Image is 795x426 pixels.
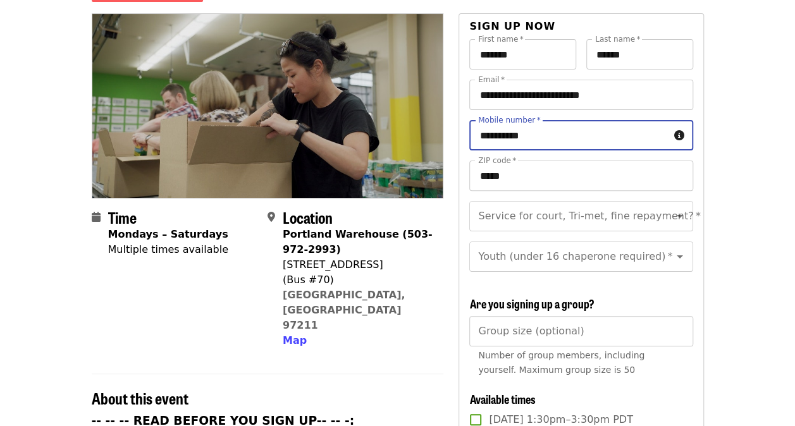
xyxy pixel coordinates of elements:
input: Email [469,80,693,110]
img: Oct/Nov/Dec - Portland: Repack/Sort (age 8+) organized by Oregon Food Bank [92,14,443,197]
span: Are you signing up a group? [469,295,594,312]
span: Available times [469,391,535,407]
div: Multiple times available [108,242,228,257]
button: Open [671,207,689,225]
strong: Mondays – Saturdays [108,228,228,240]
div: [STREET_ADDRESS] [283,257,433,272]
span: Number of group members, including yourself. Maximum group size is 50 [478,350,644,375]
input: ZIP code [469,161,693,191]
button: Map [283,333,307,348]
span: Location [283,206,333,228]
i: calendar icon [92,211,101,223]
label: Mobile number [478,116,540,124]
span: Sign up now [469,20,555,32]
label: First name [478,35,524,43]
strong: Portland Warehouse (503-972-2993) [283,228,433,255]
div: (Bus #70) [283,272,433,288]
span: Map [283,334,307,346]
a: [GEOGRAPHIC_DATA], [GEOGRAPHIC_DATA] 97211 [283,289,405,331]
label: Last name [595,35,640,43]
span: About this event [92,387,188,409]
label: Email [478,76,505,83]
input: First name [469,39,576,70]
input: Last name [586,39,693,70]
i: circle-info icon [674,130,684,142]
label: ZIP code [478,157,516,164]
input: [object Object] [469,316,693,346]
span: Time [108,206,137,228]
button: Open [671,248,689,265]
i: map-marker-alt icon [268,211,275,223]
input: Mobile number [469,120,669,150]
